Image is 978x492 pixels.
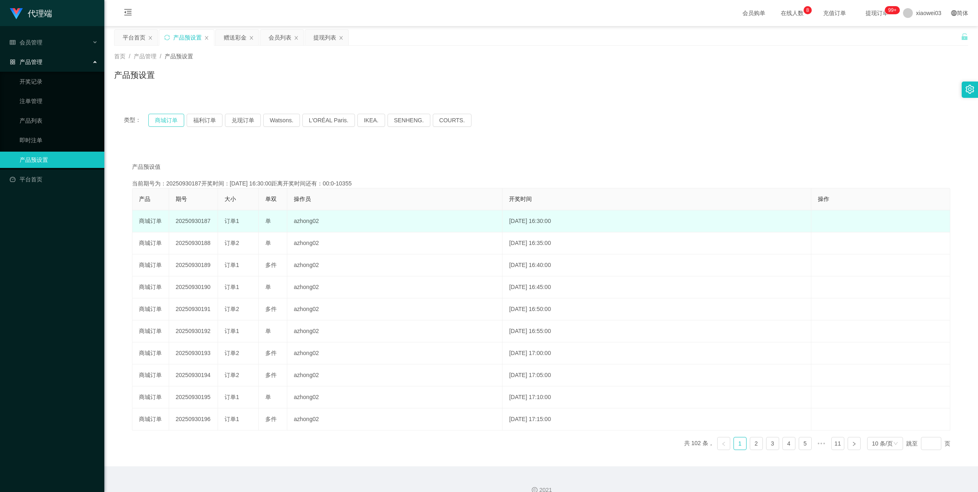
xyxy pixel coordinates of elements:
[139,196,150,202] span: 产品
[885,6,900,14] sup: 1209
[169,320,218,342] td: 20250930192
[225,262,239,268] span: 订单1
[132,320,169,342] td: 商城订单
[20,152,98,168] a: 产品预设置
[164,35,170,40] i: 图标: sync
[132,232,169,254] td: 商城订单
[861,10,892,16] span: 提现订单
[169,298,218,320] td: 20250930191
[225,350,239,356] span: 订单2
[265,240,271,246] span: 单
[20,113,98,129] a: 产品列表
[148,35,153,40] i: 图标: close
[734,437,746,450] a: 1
[799,437,811,450] a: 5
[265,328,271,334] span: 单
[502,298,811,320] td: [DATE] 16:50:00
[114,53,126,60] span: 首页
[767,437,779,450] a: 3
[750,437,762,450] a: 2
[502,254,811,276] td: [DATE] 16:40:00
[249,35,254,40] i: 图标: close
[176,196,187,202] span: 期号
[733,437,747,450] li: 1
[287,254,502,276] td: azhong02
[20,132,98,148] a: 即时注单
[502,342,811,364] td: [DATE] 17:00:00
[287,276,502,298] td: azhong02
[388,114,430,127] button: SENHENG.
[265,350,277,356] span: 多件
[265,218,271,224] span: 单
[815,437,828,450] span: •••
[132,163,161,171] span: 产品预设值
[225,416,239,422] span: 订单1
[132,364,169,386] td: 商城订单
[961,33,968,40] i: 图标: unlock
[134,53,156,60] span: 产品管理
[852,441,857,446] i: 图标: right
[265,306,277,312] span: 多件
[123,30,145,45] div: 平台首页
[225,394,239,400] span: 订单1
[287,210,502,232] td: azhong02
[783,437,795,450] a: 4
[265,196,277,202] span: 单双
[225,196,236,202] span: 大小
[28,0,52,26] h1: 代理端
[169,364,218,386] td: 20250930194
[169,276,218,298] td: 20250930190
[782,437,795,450] li: 4
[848,437,861,450] li: 下一页
[287,408,502,430] td: azhong02
[10,39,42,46] span: 会员管理
[832,437,844,450] a: 11
[10,10,52,16] a: 代理端
[819,10,850,16] span: 充值订单
[173,30,202,45] div: 产品预设置
[721,441,726,446] i: 图标: left
[225,306,239,312] span: 订单2
[132,298,169,320] td: 商城订单
[502,210,811,232] td: [DATE] 16:30:00
[132,276,169,298] td: 商城订单
[132,179,950,188] div: 当前期号为：20250930187开奖时间：[DATE] 16:30:00距离开奖时间还有：00:0-10355
[165,53,193,60] span: 产品预设置
[132,254,169,276] td: 商城订单
[169,342,218,364] td: 20250930193
[766,437,779,450] li: 3
[287,232,502,254] td: azhong02
[169,386,218,408] td: 20250930195
[148,114,184,127] button: 商城订单
[20,93,98,109] a: 注单管理
[287,386,502,408] td: azhong02
[10,59,15,65] i: 图标: appstore-o
[224,30,247,45] div: 赠送彩金
[225,240,239,246] span: 订单2
[806,6,809,14] p: 8
[717,437,730,450] li: 上一页
[114,0,142,26] i: 图标: menu-fold
[357,114,385,127] button: IKEA.
[777,10,808,16] span: 在线人数
[818,196,829,202] span: 操作
[502,386,811,408] td: [DATE] 17:10:00
[132,408,169,430] td: 商城订单
[433,114,471,127] button: COURTS.
[339,35,344,40] i: 图标: close
[302,114,355,127] button: L'ORÉAL Paris.
[906,437,950,450] div: 跳至 页
[502,364,811,386] td: [DATE] 17:05:00
[169,254,218,276] td: 20250930189
[10,40,15,45] i: 图标: table
[225,328,239,334] span: 订单1
[684,437,714,450] li: 共 102 条，
[187,114,222,127] button: 福利订单
[294,196,311,202] span: 操作员
[225,114,261,127] button: 兑现订单
[10,171,98,188] a: 图标: dashboard平台首页
[893,441,898,447] i: 图标: down
[10,59,42,65] span: 产品管理
[294,35,299,40] i: 图标: close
